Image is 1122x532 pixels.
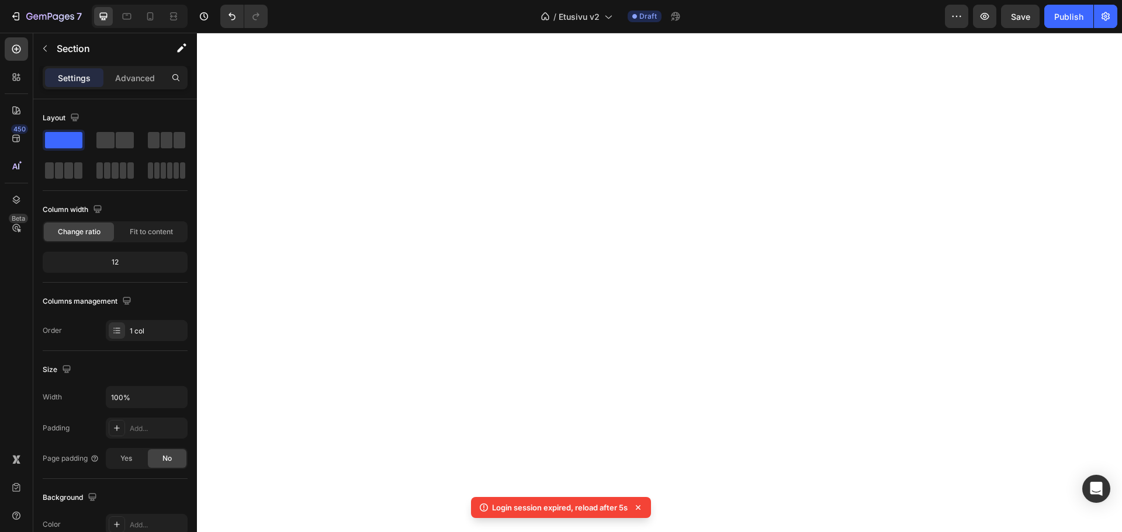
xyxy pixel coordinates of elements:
[43,453,99,464] div: Page padding
[1044,5,1093,28] button: Publish
[9,214,28,223] div: Beta
[43,325,62,336] div: Order
[492,502,628,513] p: Login session expired, reload after 5s
[5,5,87,28] button: 7
[130,520,185,530] div: Add...
[1054,11,1083,23] div: Publish
[1011,12,1030,22] span: Save
[11,124,28,134] div: 450
[115,72,155,84] p: Advanced
[1082,475,1110,503] div: Open Intercom Messenger
[1001,5,1040,28] button: Save
[43,519,61,530] div: Color
[162,453,172,464] span: No
[130,423,185,434] div: Add...
[77,9,82,23] p: 7
[43,362,74,378] div: Size
[559,11,600,23] span: Etusivu v2
[58,227,101,237] span: Change ratio
[58,72,91,84] p: Settings
[197,33,1122,532] iframe: Design area
[120,453,132,464] span: Yes
[106,387,187,408] input: Auto
[45,254,185,270] div: 12
[553,11,556,23] span: /
[43,294,134,310] div: Columns management
[57,41,153,55] p: Section
[220,5,268,28] div: Undo/Redo
[43,110,82,126] div: Layout
[130,227,173,237] span: Fit to content
[43,490,99,506] div: Background
[43,202,105,218] div: Column width
[130,326,185,336] div: 1 col
[43,392,62,402] div: Width
[639,11,657,22] span: Draft
[43,423,70,433] div: Padding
